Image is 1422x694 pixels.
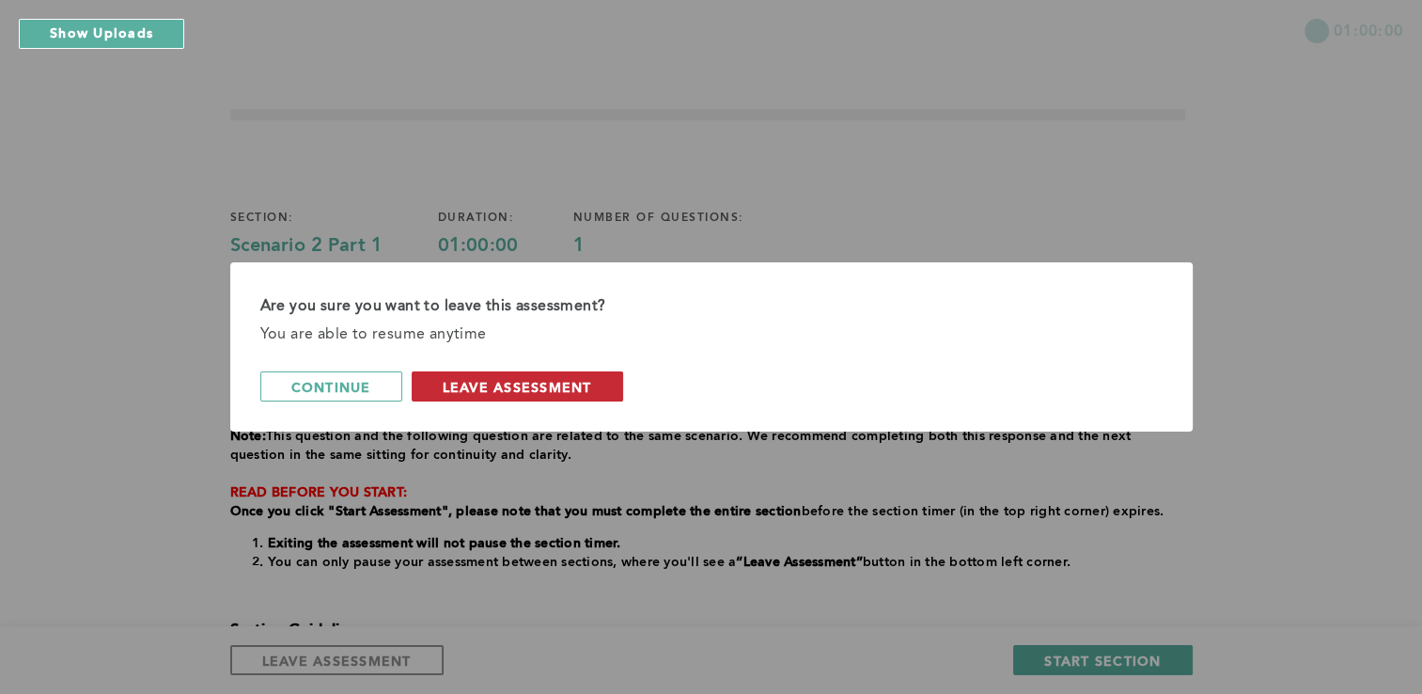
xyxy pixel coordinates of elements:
span: continue [291,378,371,396]
div: Are you sure you want to leave this assessment? [260,292,1163,321]
button: leave assessment [412,371,623,402]
button: continue [260,371,402,402]
span: leave assessment [443,378,592,396]
div: You are able to resume anytime [260,321,1163,349]
button: Show Uploads [19,19,184,49]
